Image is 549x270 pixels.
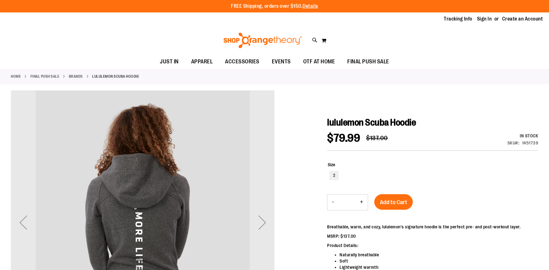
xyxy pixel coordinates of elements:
[191,55,213,69] span: APPAREL
[522,140,538,146] div: 1451739
[374,194,413,210] button: Add to Cart
[507,140,520,145] strong: SKU
[507,133,538,139] div: Availability
[327,233,538,239] p: MSRP: $137.00
[11,74,21,79] a: Home
[69,74,83,79] a: Brands
[328,162,335,167] span: Size
[347,55,389,69] span: FINAL PUSH SALE
[303,3,318,9] a: Details
[223,33,303,48] img: Shop Orangetheory
[327,117,416,128] span: lululemon Scuba Hoodie
[92,74,139,79] strong: lululemon Scuba Hoodie
[160,55,179,69] span: JUST IN
[231,3,318,10] p: FREE Shipping, orders over $150.
[30,74,60,79] a: FINAL PUSH SALE
[444,16,472,22] a: Tracking Info
[327,132,360,144] span: $79.99
[297,55,341,69] a: OTF AT HOME
[477,16,492,22] a: Sign In
[185,55,219,69] a: APPAREL
[219,55,266,69] a: ACCESSORIES
[225,55,259,69] span: ACCESSORIES
[507,133,538,139] div: In stock
[303,55,335,69] span: OTF AT HOME
[327,242,538,249] p: Product Details:
[366,135,388,142] span: $137.00
[272,55,291,69] span: EVENTS
[340,252,538,258] li: Naturally breathable
[355,194,368,210] button: Increase product quantity
[502,16,543,22] a: Create an Account
[380,199,407,206] span: Add to Cart
[329,171,339,180] div: 2
[327,194,339,210] button: Decrease product quantity
[340,258,538,264] li: Soft
[154,55,185,69] a: JUST IN
[266,55,297,69] a: EVENTS
[339,195,355,210] input: Product quantity
[327,224,538,230] p: Breathable, warm, and cozy, lululemon's signature hoodie is the perfect pre- and post-workout layer.
[341,55,395,69] a: FINAL PUSH SALE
